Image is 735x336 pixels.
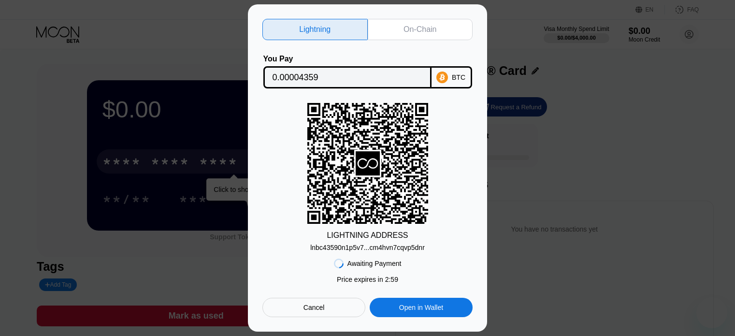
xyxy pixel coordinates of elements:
[310,244,425,251] div: lnbc43590n1p5v7...cm4hvn7cqvp5dnr
[368,19,473,40] div: On-Chain
[262,298,365,317] div: Cancel
[404,25,436,34] div: On-Chain
[310,240,425,251] div: lnbc43590n1p5v7...cm4hvn7cqvp5dnr
[385,276,398,283] span: 2 : 59
[347,260,402,267] div: Awaiting Payment
[262,19,368,40] div: Lightning
[263,55,432,63] div: You Pay
[399,303,443,312] div: Open in Wallet
[327,231,408,240] div: LIGHTNING ADDRESS
[299,25,331,34] div: Lightning
[452,73,465,81] div: BTC
[303,303,325,312] div: Cancel
[337,276,398,283] div: Price expires in
[370,298,473,317] div: Open in Wallet
[696,297,727,328] iframe: Button to launch messaging window
[262,55,473,88] div: You PayBTC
